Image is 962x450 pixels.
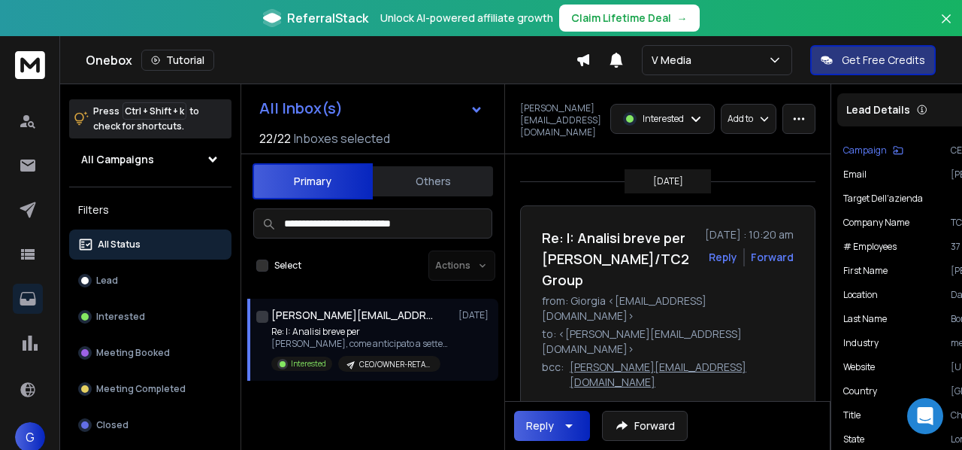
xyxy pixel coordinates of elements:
[96,275,118,287] p: Lead
[271,326,452,338] p: Re: I: Analisi breve per
[843,433,864,445] p: State
[936,9,956,45] button: Close banner
[643,113,684,125] p: Interested
[843,361,875,373] p: website
[274,260,301,272] label: Select
[271,308,437,323] h1: [PERSON_NAME][EMAIL_ADDRESS][DOMAIN_NAME]
[709,250,737,265] button: Reply
[69,302,231,332] button: Interested
[843,241,897,253] p: # Employees
[842,53,925,68] p: Get Free Credits
[652,53,697,68] p: V Media
[907,398,943,434] div: Open Intercom Messenger
[843,265,888,277] p: First Name
[380,11,553,26] p: Unlock AI-powered affiliate growth
[542,293,794,324] p: from: Giorgia <[EMAIL_ADDRESS][DOMAIN_NAME]>
[259,101,343,116] h1: All Inbox(s)
[514,411,590,441] button: Reply
[69,199,231,220] h3: Filters
[602,411,688,441] button: Forward
[96,383,186,395] p: Meeting Completed
[141,50,214,71] button: Tutorial
[69,374,231,404] button: Meeting Completed
[751,250,794,265] div: Forward
[294,129,390,147] h3: Inboxes selected
[843,289,878,301] p: location
[81,152,154,167] h1: All Campaigns
[69,144,231,175] button: All Campaigns
[570,360,794,390] p: [PERSON_NAME][EMAIL_ADDRESS][DOMAIN_NAME]
[843,144,887,157] p: Campaign
[520,102,601,138] p: [PERSON_NAME][EMAIL_ADDRESS][DOMAIN_NAME]
[559,5,700,32] button: Claim Lifetime Deal→
[69,410,231,440] button: Closed
[542,227,696,290] h1: Re: I: Analisi breve per [PERSON_NAME]/TC2 Group
[259,129,291,147] span: 22 / 22
[810,45,936,75] button: Get Free Credits
[271,338,452,350] p: [PERSON_NAME], come anticipato a settembre,
[843,385,877,397] p: Country
[69,266,231,296] button: Lead
[123,102,186,120] span: Ctrl + Shift + k
[843,169,867,181] p: Email
[542,360,564,390] p: bcc:
[843,144,903,157] button: Campaign
[843,409,861,421] p: title
[728,113,753,125] p: Add to
[287,9,368,27] span: ReferralStack
[373,165,493,198] button: Others
[526,418,554,433] div: Reply
[93,104,199,134] p: Press to check for shortcuts.
[96,347,170,359] p: Meeting Booked
[98,239,141,251] p: All Status
[96,311,145,323] p: Interested
[359,359,431,370] p: CEO/OWNER-RETARGETING EMAIL NON APERTE-LIVELLO 3 - CONSAPEVOLE DEL PROBLEMA -TARGET A -test 2 Copy
[86,50,576,71] div: Onebox
[542,327,794,357] p: to: <[PERSON_NAME][EMAIL_ADDRESS][DOMAIN_NAME]>
[69,230,231,260] button: All Status
[458,309,492,321] p: [DATE]
[653,175,683,187] p: [DATE]
[843,217,909,229] p: Company Name
[253,163,373,199] button: Primary
[247,93,495,123] button: All Inbox(s)
[96,419,129,431] p: Closed
[843,193,923,205] p: Target dell'azienda
[291,358,326,369] p: Interested
[843,313,887,325] p: Last Name
[843,337,879,349] p: industry
[705,227,794,242] p: [DATE] : 10:20 am
[846,102,910,117] p: Lead Details
[69,338,231,368] button: Meeting Booked
[677,11,688,26] span: →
